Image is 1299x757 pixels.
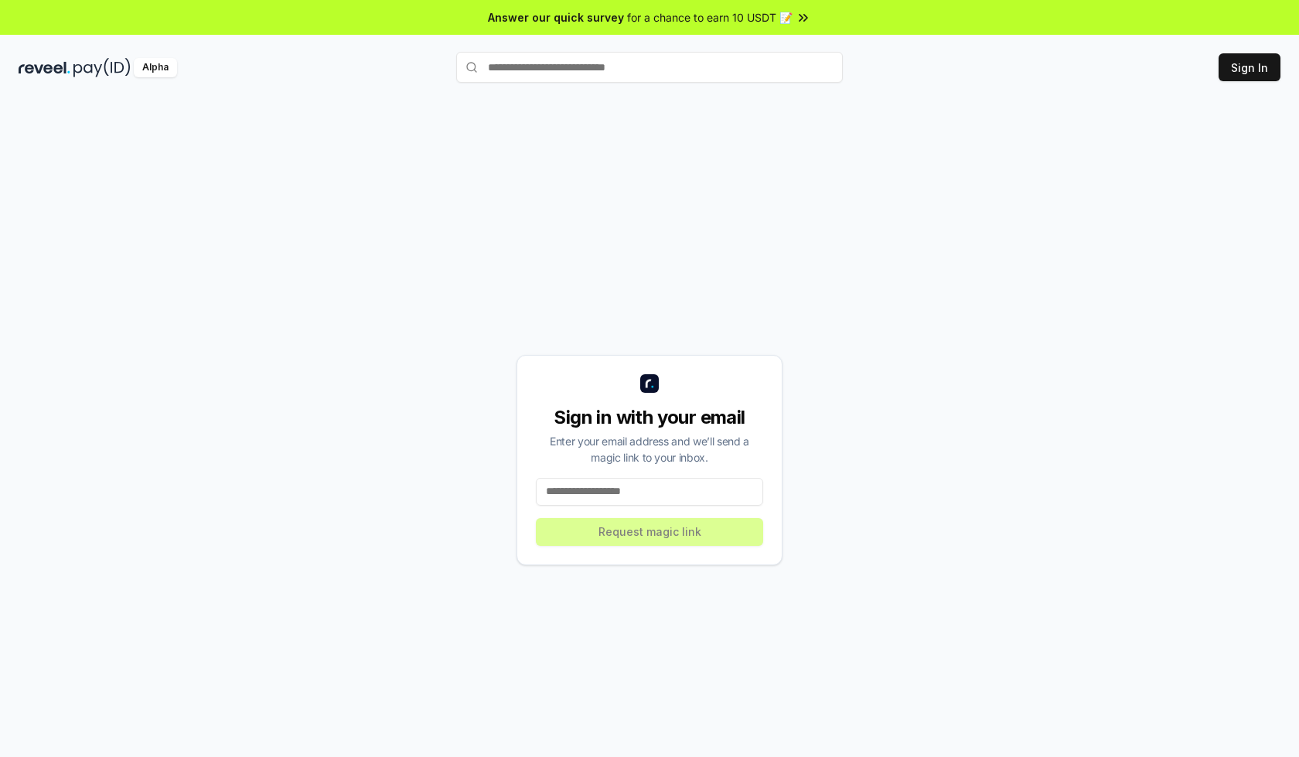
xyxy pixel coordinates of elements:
[536,433,763,465] div: Enter your email address and we’ll send a magic link to your inbox.
[73,58,131,77] img: pay_id
[536,405,763,430] div: Sign in with your email
[1219,53,1280,81] button: Sign In
[134,58,177,77] div: Alpha
[627,9,793,26] span: for a chance to earn 10 USDT 📝
[19,58,70,77] img: reveel_dark
[488,9,624,26] span: Answer our quick survey
[640,374,659,393] img: logo_small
